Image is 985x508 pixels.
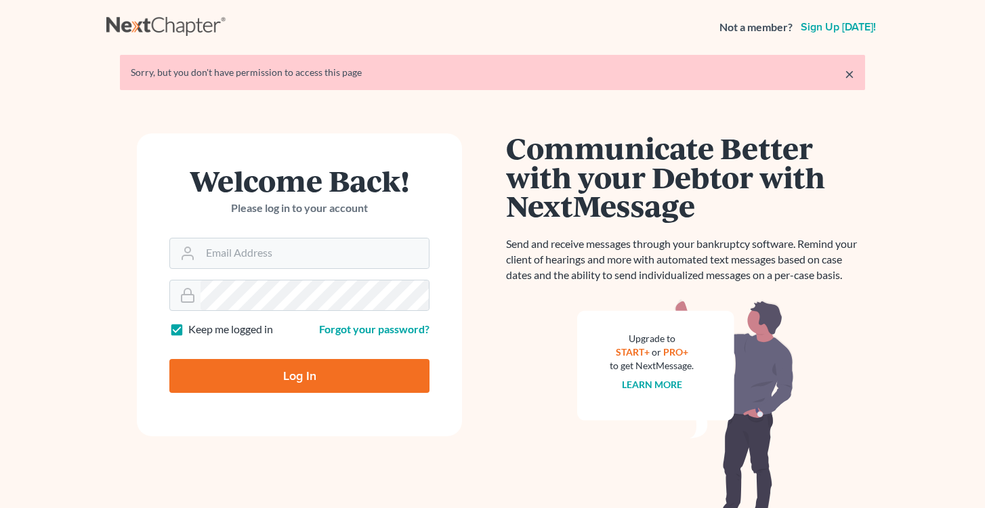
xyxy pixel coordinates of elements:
[188,322,273,337] label: Keep me logged in
[663,346,688,358] a: PRO+
[845,66,854,82] a: ×
[616,346,650,358] a: START+
[169,200,429,216] p: Please log in to your account
[719,20,793,35] strong: Not a member?
[169,166,429,195] h1: Welcome Back!
[652,346,661,358] span: or
[798,22,879,33] a: Sign up [DATE]!
[622,379,682,390] a: Learn more
[131,66,854,79] div: Sorry, but you don't have permission to access this page
[506,133,865,220] h1: Communicate Better with your Debtor with NextMessage
[201,238,429,268] input: Email Address
[506,236,865,283] p: Send and receive messages through your bankruptcy software. Remind your client of hearings and mo...
[169,359,429,393] input: Log In
[610,332,694,345] div: Upgrade to
[610,359,694,373] div: to get NextMessage.
[319,322,429,335] a: Forgot your password?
